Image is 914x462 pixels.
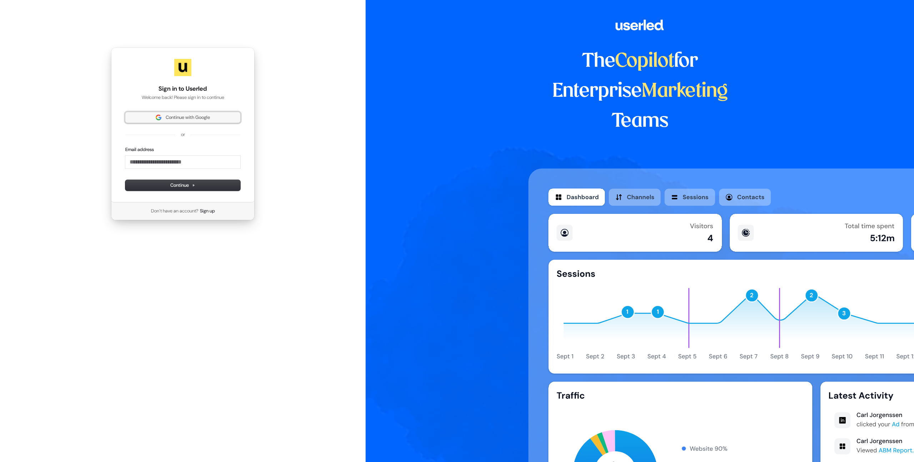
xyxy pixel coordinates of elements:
h1: Sign in to Userled [125,85,240,93]
span: Copilot [615,52,674,71]
p: or [181,131,185,138]
span: Don’t have an account? [151,208,199,214]
img: Sign in with Google [156,115,161,120]
p: Welcome back! Please sign in to continue [125,94,240,101]
label: Email address [125,146,154,153]
img: Userled [174,59,191,76]
button: Continue [125,180,240,191]
span: Continue [170,182,195,189]
span: Marketing [642,82,728,101]
span: Continue with Google [166,114,210,121]
h1: The for Enterprise Teams [528,46,752,136]
a: Sign up [200,208,215,214]
button: Sign in with GoogleContinue with Google [125,112,240,123]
